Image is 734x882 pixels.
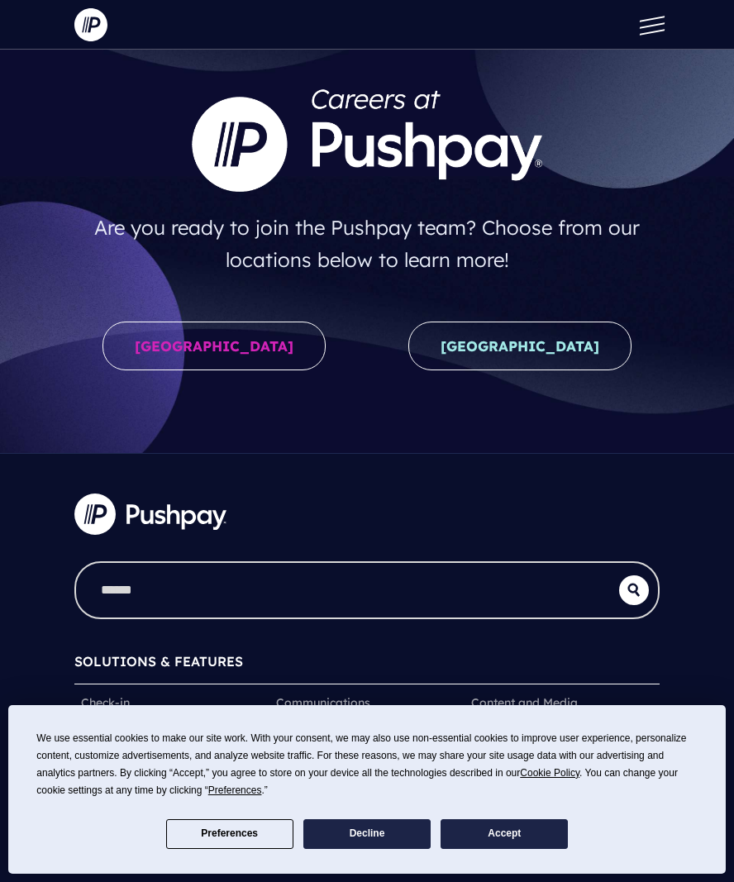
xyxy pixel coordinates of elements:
[166,819,293,849] button: Preferences
[276,694,370,711] a: Communications
[208,784,262,796] span: Preferences
[102,322,326,370] a: [GEOGRAPHIC_DATA]
[408,322,632,370] a: [GEOGRAPHIC_DATA]
[441,819,568,849] button: Accept
[8,705,726,874] div: Cookie Consent Prompt
[36,730,697,799] div: We use essential cookies to make our site work. With your consent, we may also use non-essential ...
[81,694,130,711] a: Check-in
[74,646,660,684] h6: SOLUTIONS & FEATURES
[74,205,660,282] h4: Are you ready to join the Pushpay team? Choose from our locations below to learn more!
[471,694,578,711] a: Content and Media
[520,767,579,779] span: Cookie Policy
[303,819,431,849] button: Decline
